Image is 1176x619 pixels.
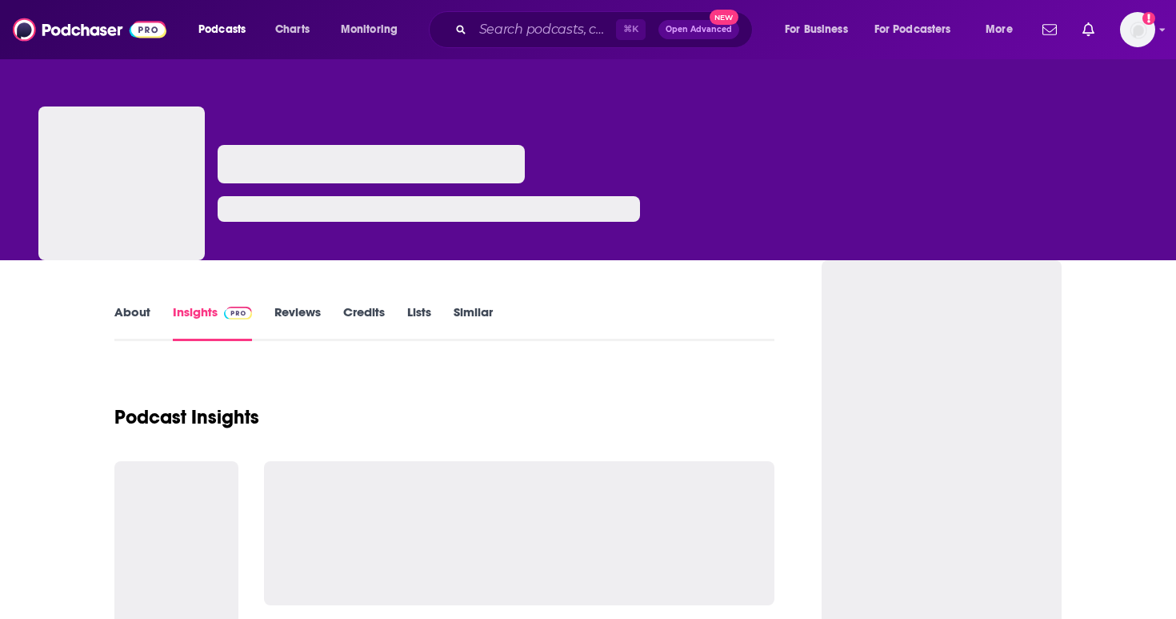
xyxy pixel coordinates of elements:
[330,17,418,42] button: open menu
[114,304,150,341] a: About
[173,304,252,341] a: InsightsPodchaser Pro
[658,20,739,39] button: Open AdvancedNew
[114,405,259,429] h1: Podcast Insights
[13,14,166,45] img: Podchaser - Follow, Share and Rate Podcasts
[1142,12,1155,25] svg: Add a profile image
[864,17,974,42] button: open menu
[274,304,321,341] a: Reviews
[1120,12,1155,47] img: User Profile
[187,17,266,42] button: open menu
[986,18,1013,41] span: More
[785,18,848,41] span: For Business
[198,18,246,41] span: Podcasts
[275,18,310,41] span: Charts
[444,11,768,48] div: Search podcasts, credits, & more...
[265,17,319,42] a: Charts
[666,26,732,34] span: Open Advanced
[224,307,252,320] img: Podchaser Pro
[454,304,493,341] a: Similar
[407,304,431,341] a: Lists
[341,18,398,41] span: Monitoring
[874,18,951,41] span: For Podcasters
[774,17,868,42] button: open menu
[974,17,1033,42] button: open menu
[710,10,738,25] span: New
[1120,12,1155,47] span: Logged in as redsetterpr
[473,17,616,42] input: Search podcasts, credits, & more...
[616,19,646,40] span: ⌘ K
[1076,16,1101,43] a: Show notifications dropdown
[1036,16,1063,43] a: Show notifications dropdown
[1120,12,1155,47] button: Show profile menu
[343,304,385,341] a: Credits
